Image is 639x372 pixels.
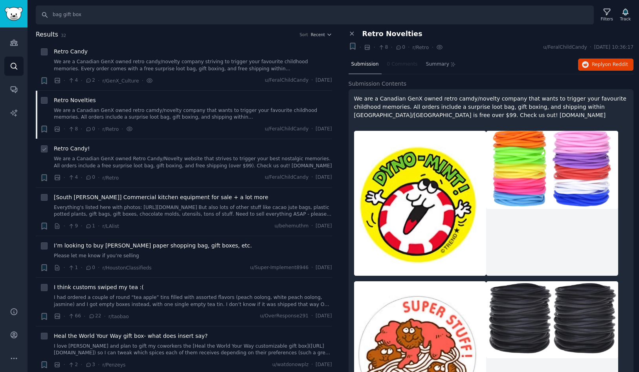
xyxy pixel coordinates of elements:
[486,131,618,209] img: Retro Novelties
[102,362,125,368] span: r/Penzeys
[543,44,587,51] span: u/FeralChildCandy
[54,343,332,357] a: I love [PERSON_NAME] and plan to gift my coworkers the [Heal the World Your Way customizable gift...
[316,174,332,181] span: [DATE]
[102,265,151,271] span: r/HoustonClassifieds
[81,361,82,369] span: ·
[61,33,66,38] span: 32
[54,48,88,56] a: Retro Candy
[64,312,65,321] span: ·
[54,253,332,260] a: Please let me know if you’re selling
[378,44,388,51] span: 8
[311,361,313,368] span: ·
[311,313,313,320] span: ·
[590,44,591,51] span: ·
[274,223,308,230] span: u/behemuthm
[354,131,486,276] img: Retro Novelties
[54,283,144,291] a: I think customs swiped my tea :(
[412,45,429,50] span: r/Retro
[316,361,332,368] span: [DATE]
[68,77,78,84] span: 4
[81,264,82,272] span: ·
[104,312,106,321] span: ·
[102,175,119,181] span: r/Retro
[54,204,332,218] a: Everything's listed here with photos: [URL][DOMAIN_NAME] But also lots of other stuff like cacao ...
[54,59,332,72] a: We are a Canadian GenX owned retro candy/novelty company striving to trigger your favourite child...
[54,294,332,308] a: I had ordered a couple of round “tea apple” tins filled with assorted flavors (peach oolong, whit...
[349,80,407,88] span: Submission Contents
[578,59,633,71] button: Replyon Reddit
[81,77,82,85] span: ·
[68,313,81,320] span: 66
[102,78,139,84] span: r/GenX_Culture
[54,156,332,169] a: We are a Canadian GenX owned Retro Candy/Novelty website that strives to trigger your best nostal...
[88,313,101,320] span: 22
[98,77,99,85] span: ·
[360,43,361,51] span: ·
[54,193,268,202] a: [South [PERSON_NAME]] Commercial kitchen equipment for sale + a lot more
[98,264,99,272] span: ·
[272,361,308,368] span: u/watdonowplz
[108,314,129,319] span: r/taobao
[81,174,82,182] span: ·
[395,44,405,51] span: 0
[362,30,422,38] span: Retro Novelties
[311,32,332,37] button: Recent
[373,43,375,51] span: ·
[121,125,123,133] span: ·
[54,332,207,340] a: Heal the World Your Way gift box- what does insert say?
[592,61,628,68] span: Reply
[36,30,58,40] span: Results
[54,145,90,153] a: Retro Candy!
[311,264,313,271] span: ·
[54,242,252,250] a: I’m looking to buy [PERSON_NAME] paper shopping bag, gift boxes, etc.
[617,7,633,23] button: Track
[68,361,78,368] span: 2
[81,125,82,133] span: ·
[299,32,308,37] div: Sort
[85,77,95,84] span: 2
[68,174,78,181] span: 4
[260,313,309,320] span: u/OverResponse291
[68,126,78,133] span: 8
[142,77,143,85] span: ·
[85,223,95,230] span: 1
[98,361,99,369] span: ·
[54,96,96,104] a: Retro Novelties
[85,361,95,368] span: 3
[98,222,99,230] span: ·
[316,126,332,133] span: [DATE]
[620,16,631,22] div: Track
[265,77,309,84] span: u/FeralChildCandy
[68,223,78,230] span: 9
[408,43,409,51] span: ·
[250,264,308,271] span: u/Super-Implement8946
[64,361,65,369] span: ·
[54,107,332,121] a: We are a Canadian GenX owned retro camdy/novelty company that wants to trigger your favourite chi...
[64,77,65,85] span: ·
[311,174,313,181] span: ·
[311,126,313,133] span: ·
[64,125,65,133] span: ·
[85,126,95,133] span: 0
[426,61,449,68] span: Summary
[354,95,628,119] p: We are a Canadian GenX owned retro camdy/novelty company that wants to trigger your favourite chi...
[84,312,85,321] span: ·
[64,222,65,230] span: ·
[316,313,332,320] span: [DATE]
[68,264,78,271] span: 1
[64,174,65,182] span: ·
[265,126,309,133] span: u/FeralChildCandy
[594,44,633,51] span: [DATE] 10:36:17
[432,43,433,51] span: ·
[36,5,594,24] input: Search Keyword
[351,61,379,68] span: Submission
[601,16,613,22] div: Filters
[316,77,332,84] span: [DATE]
